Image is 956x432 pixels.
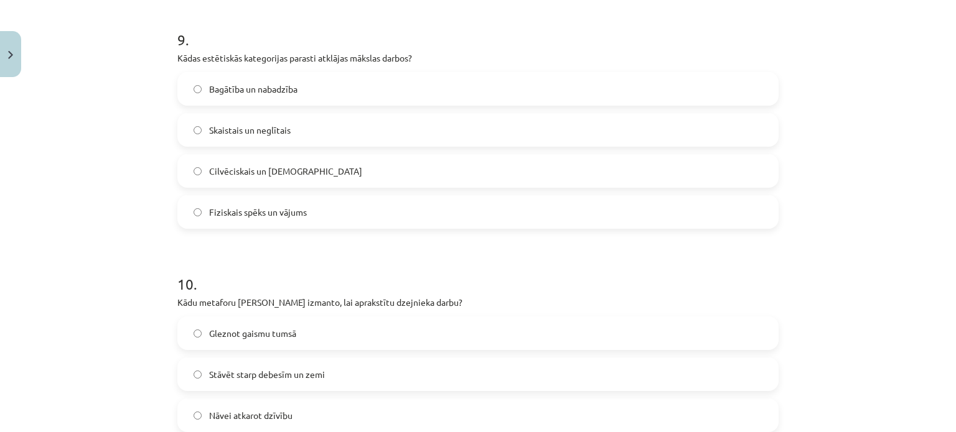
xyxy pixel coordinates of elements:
input: Skaistais un neglītais [194,126,202,134]
span: Nāvei atkarot dzīvību [209,409,293,422]
span: Skaistais un neglītais [209,124,291,137]
input: Cilvēciskais un [DEMOGRAPHIC_DATA] [194,167,202,175]
span: Gleznot gaismu tumsā [209,327,296,340]
span: Bagātība un nabadzība [209,83,298,96]
input: Bagātība un nabadzība [194,85,202,93]
input: Gleznot gaismu tumsā [194,329,202,338]
img: icon-close-lesson-0947bae3869378f0d4975bcd49f059093ad1ed9edebbc8119c70593378902aed.svg [8,51,13,59]
h1: 10 . [177,254,779,292]
input: Nāvei atkarot dzīvību [194,411,202,420]
h1: 9 . [177,9,779,48]
p: Kādas estētiskās kategorijas parasti atklājas mākslas darbos? [177,52,779,65]
span: Fiziskais spēks un vājums [209,206,307,219]
span: Cilvēciskais un [DEMOGRAPHIC_DATA] [209,165,362,178]
input: Fiziskais spēks un vājums [194,208,202,216]
span: Stāvēt starp debesīm un zemi [209,368,325,381]
input: Stāvēt starp debesīm un zemi [194,370,202,379]
p: Kādu metaforu [PERSON_NAME] izmanto, lai aprakstītu dzejnieka darbu? [177,296,779,309]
